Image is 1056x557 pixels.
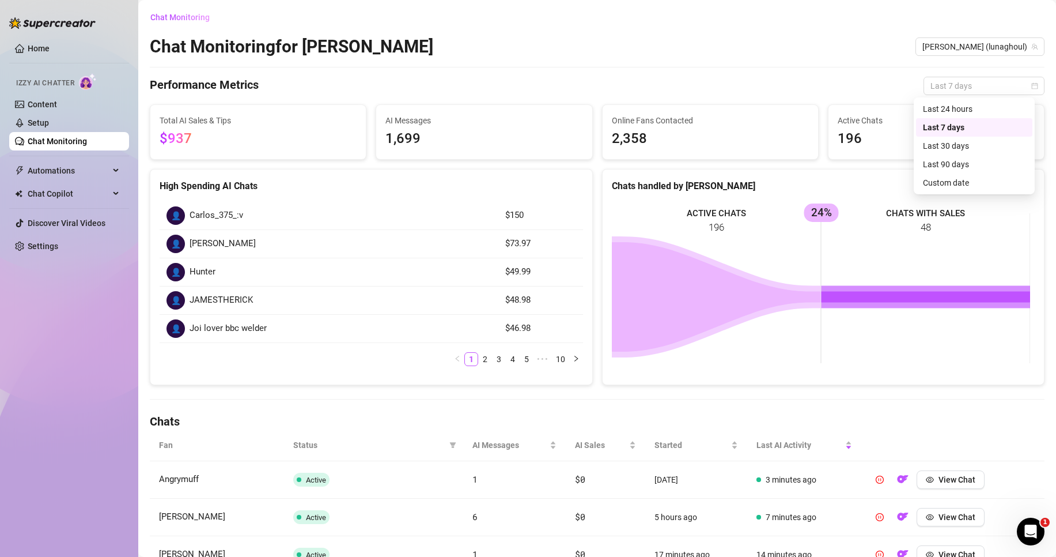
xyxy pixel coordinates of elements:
span: right [573,355,580,362]
th: AI Sales [566,430,645,461]
span: Joi lover bbc welder [190,322,267,336]
a: OF [894,477,912,487]
div: High Spending AI Chats [160,179,583,193]
span: filter [449,442,456,449]
span: 1 [1040,518,1050,527]
span: calendar [1031,82,1038,89]
span: [PERSON_NAME] [159,511,225,522]
a: 5 [520,353,533,366]
span: Active [306,476,326,484]
div: Chats handled by [PERSON_NAME] [612,179,1035,193]
span: Luna (lunaghoul) [922,38,1038,55]
div: Custom date [923,176,1025,189]
button: OF [894,471,912,489]
a: Content [28,100,57,109]
li: Next 5 Pages [533,352,552,366]
span: Izzy AI Chatter [16,78,74,89]
span: eye [926,476,934,484]
span: Online Fans Contacted [612,114,809,127]
div: Last 90 days [923,158,1025,171]
span: AI Sales [575,439,627,451]
a: OF [894,515,912,524]
span: Status [293,439,445,451]
span: 6 [472,511,478,522]
a: Discover Viral Videos [28,219,105,228]
td: [DATE] [645,461,747,499]
button: View Chat [917,471,985,489]
span: AI Messages [472,439,547,451]
a: Setup [28,118,49,127]
div: 👤 [166,206,185,225]
img: OF [897,511,909,522]
span: Chat Copilot [28,185,109,203]
article: $46.98 [505,322,576,336]
th: Fan [150,430,284,461]
span: [PERSON_NAME] [190,237,256,251]
div: 👤 [166,291,185,310]
li: 1 [464,352,478,366]
div: Last 24 hours [916,100,1032,118]
button: left [451,352,464,366]
th: AI Messages [463,430,566,461]
a: 1 [465,353,478,366]
div: Last 30 days [916,137,1032,155]
span: View Chat [938,475,975,484]
span: pause-circle [876,476,884,484]
img: OF [897,473,909,485]
span: pause-circle [876,513,884,521]
button: right [569,352,583,366]
span: 2,358 [612,128,809,150]
span: eye [926,513,934,521]
div: 👤 [166,263,185,281]
span: Total AI Sales & Tips [160,114,357,127]
a: 3 [493,353,505,366]
span: Hunter [190,265,215,279]
span: 1,699 [385,128,582,150]
span: Chat Monitoring [150,13,210,22]
div: Last 7 days [916,118,1032,137]
a: 4 [506,353,519,366]
span: Active [306,513,326,522]
div: Last 24 hours [923,103,1025,115]
span: Last 7 days [930,77,1038,95]
li: 4 [506,352,520,366]
span: filter [447,436,459,454]
a: Chat Monitoring [28,137,87,146]
span: Active Chats [838,114,1035,127]
li: 2 [478,352,492,366]
div: 👤 [166,235,185,253]
span: thunderbolt [15,166,24,175]
span: Carlos_375_:v [190,209,243,223]
article: $150 [505,209,576,223]
span: $0 [575,511,585,522]
div: Last 7 days [923,121,1025,134]
span: $937 [160,130,192,146]
span: Last AI Activity [756,439,843,451]
li: 10 [552,352,569,366]
a: Settings [28,242,58,251]
span: JAMESTHERICK [190,293,253,307]
li: Next Page [569,352,583,366]
img: AI Chatter [79,73,97,90]
span: 196 [838,128,1035,150]
div: Last 30 days [923,140,1025,152]
span: AI Messages [385,114,582,127]
iframe: Intercom live chat [1017,518,1044,545]
li: 3 [492,352,506,366]
span: Automations [28,161,109,180]
span: team [1031,43,1038,50]
h4: Chats [150,413,1044,430]
h2: Chat Monitoring for [PERSON_NAME] [150,36,433,58]
span: Angrymuff [159,474,199,484]
img: logo-BBDzfeDw.svg [9,17,96,29]
a: Home [28,44,50,53]
button: Chat Monitoring [150,8,219,27]
article: $49.99 [505,265,576,279]
li: 5 [520,352,533,366]
a: 2 [479,353,491,366]
span: 7 minutes ago [766,513,816,522]
li: Previous Page [451,352,464,366]
a: 10 [552,353,569,366]
span: ••• [533,352,552,366]
button: OF [894,508,912,526]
